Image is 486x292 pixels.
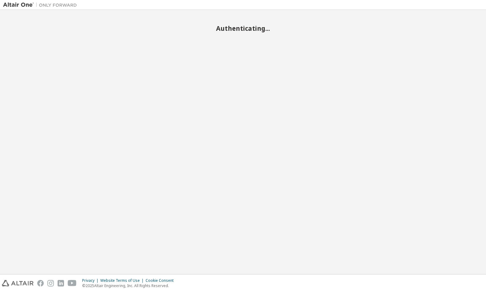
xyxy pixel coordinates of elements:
img: Altair One [3,2,80,8]
img: instagram.svg [47,280,54,286]
div: Privacy [82,278,100,283]
div: Cookie Consent [146,278,177,283]
img: facebook.svg [37,280,44,286]
img: linkedin.svg [58,280,64,286]
p: © 2025 Altair Engineering, Inc. All Rights Reserved. [82,283,177,288]
img: altair_logo.svg [2,280,34,286]
h2: Authenticating... [3,24,483,32]
img: youtube.svg [68,280,77,286]
div: Website Terms of Use [100,278,146,283]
